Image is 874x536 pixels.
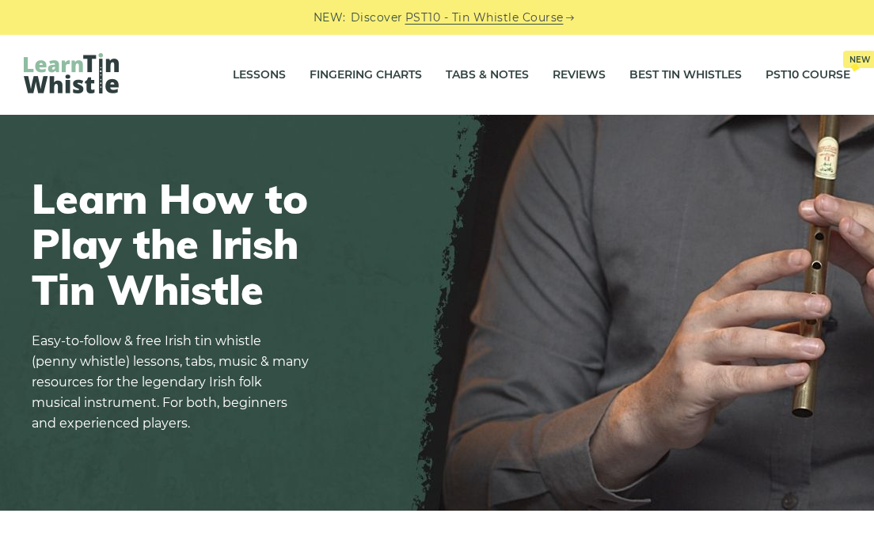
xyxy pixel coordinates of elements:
a: Reviews [553,55,606,95]
h1: Learn How to Play the Irish Tin Whistle [32,176,309,312]
a: PST10 CourseNew [766,55,850,95]
a: Fingering Charts [310,55,422,95]
a: Best Tin Whistles [629,55,742,95]
img: LearnTinWhistle.com [24,53,119,93]
a: Lessons [233,55,286,95]
p: Easy-to-follow & free Irish tin whistle (penny whistle) lessons, tabs, music & many resources for... [32,331,309,434]
a: Tabs & Notes [446,55,529,95]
